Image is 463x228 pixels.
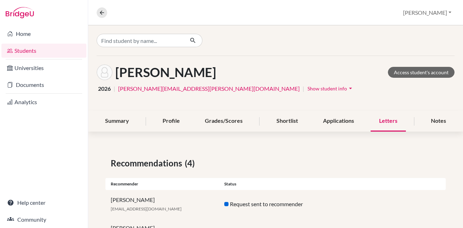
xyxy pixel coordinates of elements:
span: 2026 [98,84,111,93]
i: arrow_drop_down [347,85,354,92]
div: [PERSON_NAME] [105,196,219,213]
div: Notes [422,111,455,132]
span: | [114,84,115,93]
span: Show student info [307,85,347,91]
div: Request sent to recommender [219,200,333,208]
a: Students [1,44,86,58]
div: Applications [315,111,363,132]
div: Letters [371,111,406,132]
div: Grades/Scores [196,111,251,132]
img: Rishit Raj's avatar [97,64,112,80]
div: Status [219,181,333,187]
a: Access student's account [388,67,455,78]
a: [PERSON_NAME][EMAIL_ADDRESS][PERSON_NAME][DOMAIN_NAME] [118,84,300,93]
h1: [PERSON_NAME] [115,65,216,80]
span: | [303,84,304,93]
a: Community [1,213,86,227]
div: Summary [97,111,138,132]
a: Help center [1,196,86,210]
a: Home [1,27,86,41]
a: Analytics [1,95,86,109]
button: Show student infoarrow_drop_down [307,83,354,94]
div: Profile [154,111,188,132]
a: Universities [1,61,86,75]
img: Bridge-U [6,7,34,18]
div: Shortlist [268,111,306,132]
div: Recommender [105,181,219,187]
span: (4) [185,157,197,170]
input: Find student by name... [97,34,184,47]
span: [EMAIL_ADDRESS][DOMAIN_NAME] [111,206,182,211]
span: Recommendations [111,157,185,170]
button: [PERSON_NAME] [400,6,455,19]
a: Documents [1,78,86,92]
